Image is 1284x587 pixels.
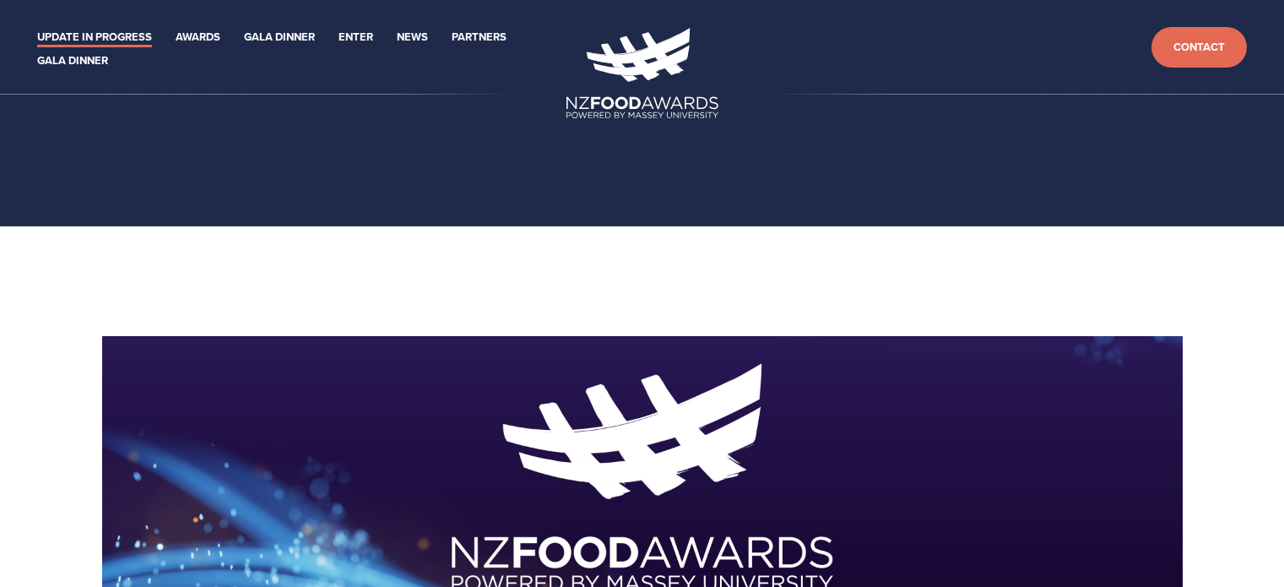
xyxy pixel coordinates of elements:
a: Enter [339,28,373,47]
a: News [397,28,428,47]
a: Contact [1151,27,1247,68]
a: Partners [452,28,507,47]
a: Gala Dinner [244,28,315,47]
a: Gala Dinner [37,52,108,71]
a: Update in Progress [37,28,152,47]
a: Awards [176,28,220,47]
